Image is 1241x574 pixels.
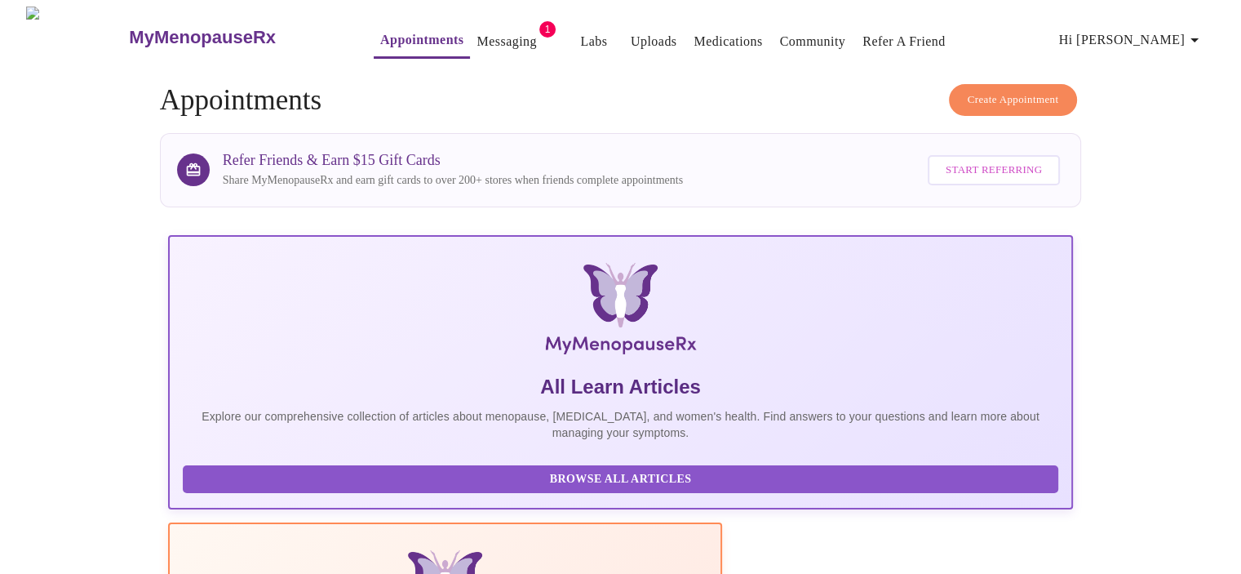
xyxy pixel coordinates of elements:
[476,30,536,53] a: Messaging
[946,161,1042,180] span: Start Referring
[470,25,543,58] button: Messaging
[694,30,762,53] a: Medications
[199,469,1043,490] span: Browse All Articles
[183,374,1059,400] h5: All Learn Articles
[26,7,127,68] img: MyMenopauseRx Logo
[862,30,946,53] a: Refer a Friend
[374,24,470,59] button: Appointments
[183,471,1063,485] a: Browse All Articles
[318,263,922,361] img: MyMenopauseRx Logo
[631,30,677,53] a: Uploads
[183,465,1059,494] button: Browse All Articles
[949,84,1078,116] button: Create Appointment
[580,30,607,53] a: Labs
[928,155,1060,185] button: Start Referring
[539,21,556,38] span: 1
[223,172,683,189] p: Share MyMenopauseRx and earn gift cards to over 200+ stores when friends complete appointments
[1053,24,1211,56] button: Hi [PERSON_NAME]
[1059,29,1204,51] span: Hi [PERSON_NAME]
[568,25,620,58] button: Labs
[183,408,1059,441] p: Explore our comprehensive collection of articles about menopause, [MEDICAL_DATA], and women's hea...
[780,30,846,53] a: Community
[924,147,1064,194] a: Start Referring
[223,152,683,169] h3: Refer Friends & Earn $15 Gift Cards
[968,91,1059,109] span: Create Appointment
[380,29,463,51] a: Appointments
[129,27,276,48] h3: MyMenopauseRx
[773,25,853,58] button: Community
[856,25,952,58] button: Refer a Friend
[687,25,769,58] button: Medications
[160,84,1082,117] h4: Appointments
[127,9,341,66] a: MyMenopauseRx
[624,25,684,58] button: Uploads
